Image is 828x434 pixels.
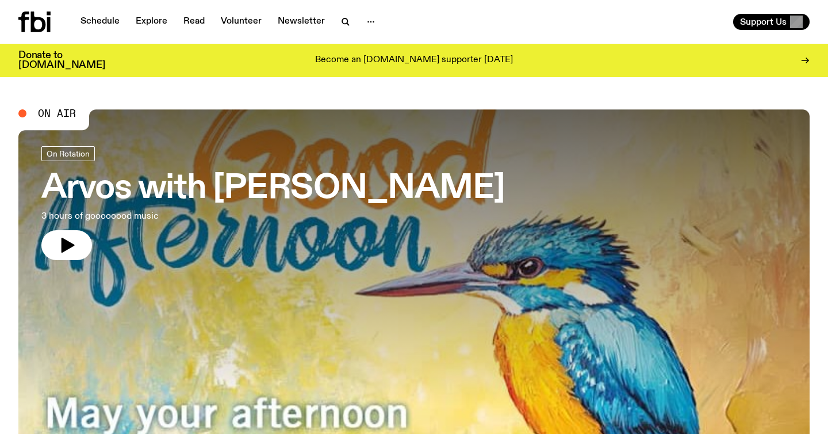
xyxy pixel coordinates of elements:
a: Explore [129,14,174,30]
p: 3 hours of goooooood music [41,210,336,223]
span: On Air [38,108,76,119]
a: Schedule [74,14,126,30]
button: Support Us [733,14,810,30]
a: Read [177,14,212,30]
h3: Arvos with [PERSON_NAME] [41,173,505,205]
a: Volunteer [214,14,269,30]
a: Arvos with [PERSON_NAME]3 hours of goooooood music [41,146,505,260]
a: Newsletter [271,14,332,30]
span: Support Us [740,17,787,27]
h3: Donate to [DOMAIN_NAME] [18,51,105,70]
span: On Rotation [47,149,90,158]
a: On Rotation [41,146,95,161]
p: Become an [DOMAIN_NAME] supporter [DATE] [315,55,513,66]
